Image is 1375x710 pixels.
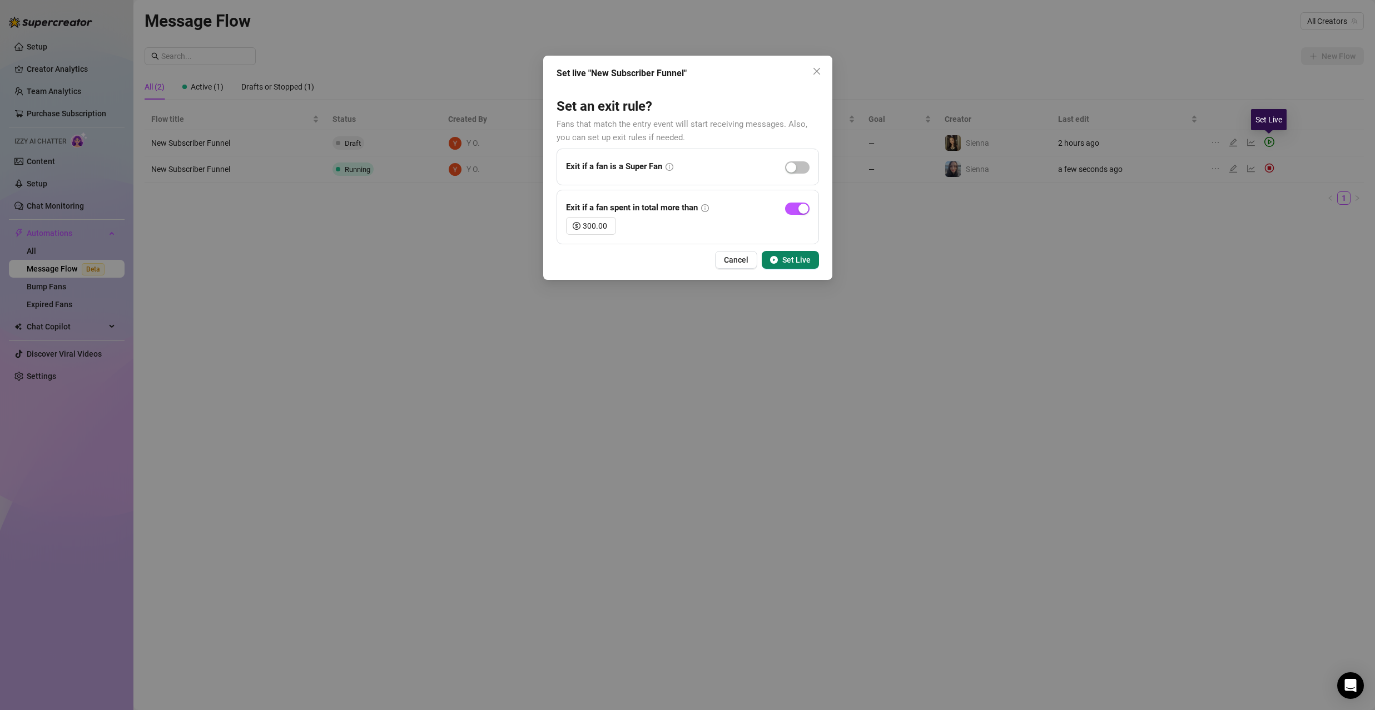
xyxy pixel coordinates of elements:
span: Close [808,67,826,76]
span: info-circle [666,163,673,171]
strong: Exit if a fan spent in total more than [566,203,698,213]
span: close [812,67,821,76]
button: Close [808,62,826,80]
button: Cancel [715,251,757,269]
span: Cancel [724,255,748,264]
span: play-circle [770,256,778,264]
button: Set Live [762,251,819,269]
div: Set Live [1251,109,1287,130]
div: Set live "New Subscriber Funnel" [557,67,819,80]
div: Open Intercom Messenger [1337,672,1364,699]
strong: Exit if a fan is a Super Fan [566,161,662,171]
span: Fans that match the entry event will start receiving messages. Also, you can set up exit rules if... [557,119,807,142]
span: Set Live [782,255,811,264]
span: info-circle [701,204,709,212]
h3: Set an exit rule? [557,98,819,116]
